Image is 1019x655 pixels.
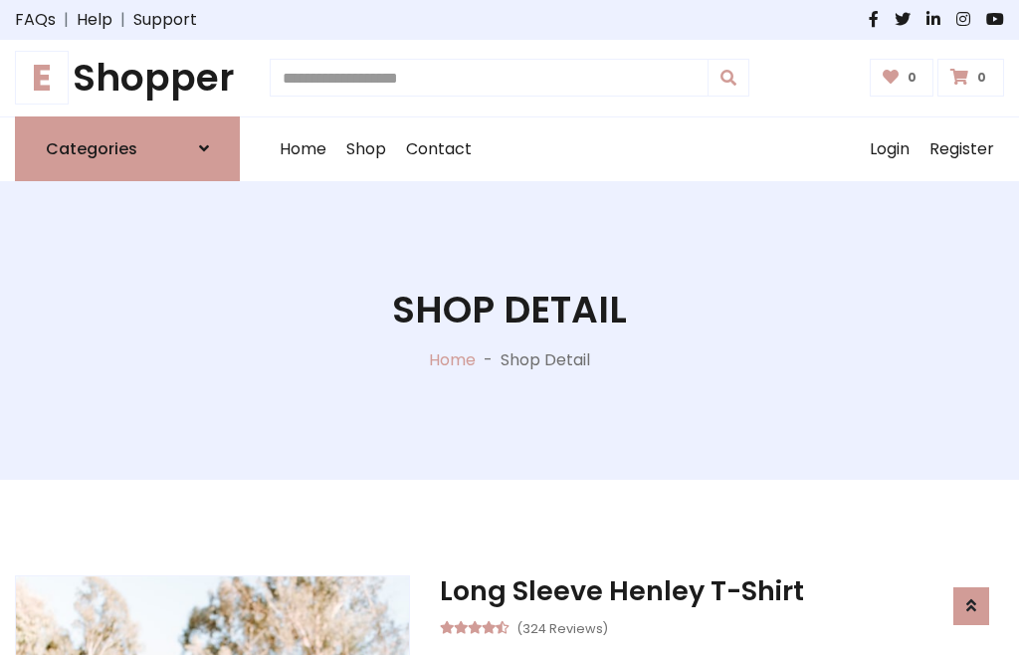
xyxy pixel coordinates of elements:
[440,575,1004,607] h3: Long Sleeve Henley T-Shirt
[15,116,240,181] a: Categories
[392,288,627,332] h1: Shop Detail
[860,117,919,181] a: Login
[15,56,240,101] h1: Shopper
[476,348,501,372] p: -
[919,117,1004,181] a: Register
[336,117,396,181] a: Shop
[501,348,590,372] p: Shop Detail
[15,56,240,101] a: EShopper
[56,8,77,32] span: |
[937,59,1004,97] a: 0
[972,69,991,87] span: 0
[516,615,608,639] small: (324 Reviews)
[15,51,69,105] span: E
[270,117,336,181] a: Home
[112,8,133,32] span: |
[133,8,197,32] a: Support
[429,348,476,371] a: Home
[15,8,56,32] a: FAQs
[903,69,921,87] span: 0
[396,117,482,181] a: Contact
[46,139,137,158] h6: Categories
[870,59,934,97] a: 0
[77,8,112,32] a: Help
